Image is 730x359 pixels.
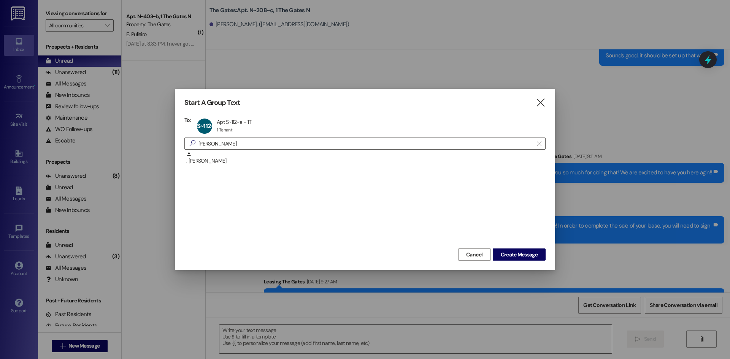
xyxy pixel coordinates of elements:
span: S~112~a [197,122,217,130]
button: Cancel [458,248,491,261]
i:  [537,141,541,147]
i:  [535,99,546,107]
h3: To: [184,117,191,123]
div: 1 Tenant [217,127,232,133]
span: Create Message [501,251,538,259]
div: : [PERSON_NAME] [184,152,546,171]
button: Create Message [493,248,546,261]
div: : [PERSON_NAME] [186,152,546,165]
h3: Start A Group Text [184,98,240,107]
input: Search for any contact or apartment [198,138,533,149]
button: Clear text [533,138,545,149]
i:  [186,139,198,147]
span: Cancel [466,251,483,259]
div: Apt S~112~a - 1T [217,119,252,125]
